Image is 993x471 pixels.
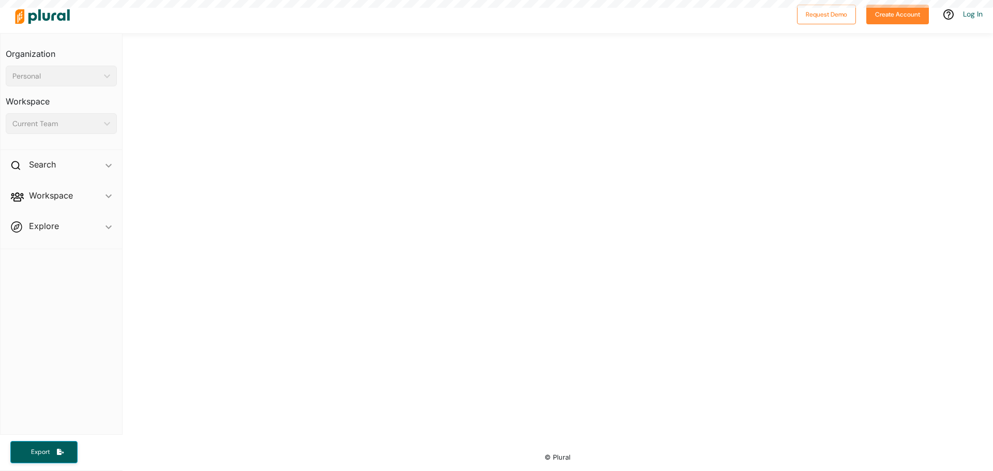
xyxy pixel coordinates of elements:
[29,159,56,170] h2: Search
[545,453,570,461] small: © Plural
[12,71,100,82] div: Personal
[6,39,117,62] h3: Organization
[6,86,117,109] h3: Workspace
[963,9,983,19] a: Log In
[866,8,929,19] a: Create Account
[12,118,100,129] div: Current Team
[797,5,856,24] button: Request Demo
[24,448,57,457] span: Export
[797,8,856,19] a: Request Demo
[10,441,78,463] button: Export
[866,5,929,24] button: Create Account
